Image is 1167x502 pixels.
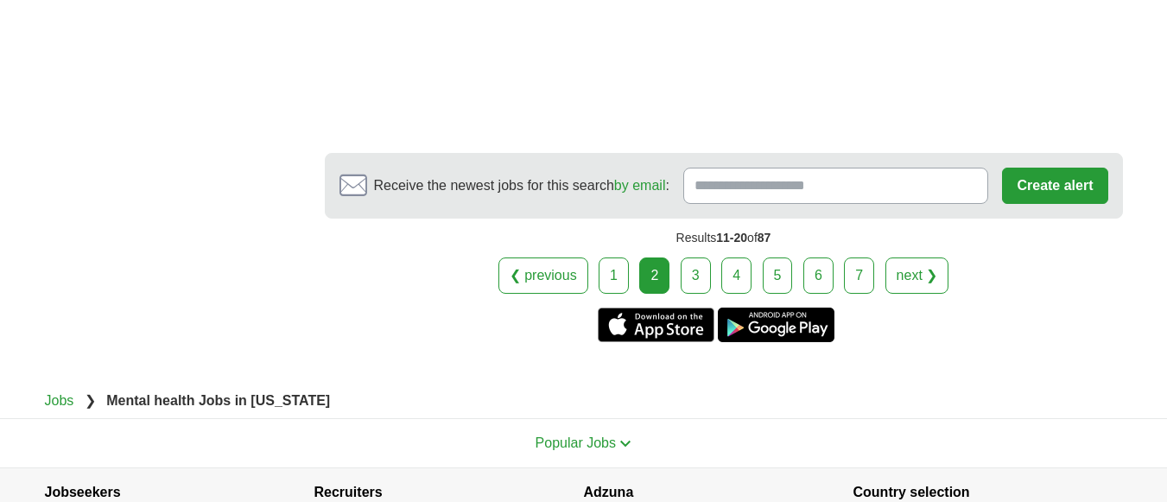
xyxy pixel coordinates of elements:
[681,257,711,294] a: 3
[614,178,666,193] a: by email
[598,308,714,342] a: Get the iPhone app
[844,257,874,294] a: 7
[599,257,629,294] a: 1
[106,393,330,408] strong: Mental health Jobs in [US_STATE]
[716,231,747,245] span: 11-20
[536,435,616,450] span: Popular Jobs
[45,393,74,408] a: Jobs
[721,257,752,294] a: 4
[718,308,834,342] a: Get the Android app
[763,257,793,294] a: 5
[639,257,669,294] div: 2
[1002,168,1107,204] button: Create alert
[498,257,588,294] a: ❮ previous
[619,440,631,448] img: toggle icon
[374,175,669,196] span: Receive the newest jobs for this search :
[325,219,1123,257] div: Results of
[758,231,771,245] span: 87
[885,257,949,294] a: next ❯
[803,257,834,294] a: 6
[85,393,96,408] span: ❯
